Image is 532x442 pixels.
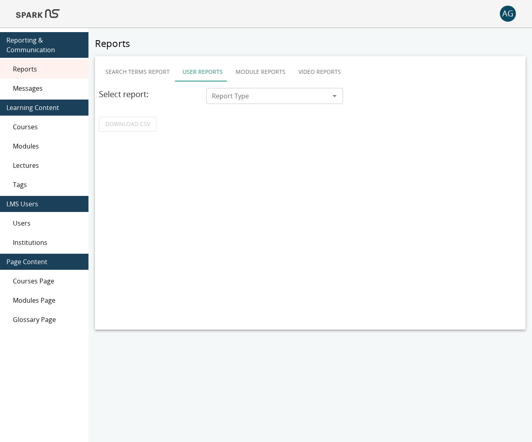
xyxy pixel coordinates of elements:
span: Courses [13,122,82,132]
img: Logo of SPARK at Stanford [16,4,60,23]
button: Search Terms Report [99,62,176,81]
span: Reporting & Communication [6,35,82,55]
span: Glossary Page [13,315,82,324]
button: Open [329,90,340,102]
span: LMS Users [6,199,82,209]
button: User Reports [176,62,229,81]
span: Modules [13,141,82,151]
span: Tags [13,180,82,189]
span: Institutions [13,238,82,247]
h6: Select report: [99,88,200,101]
div: AG [500,6,516,22]
span: Page Content [6,257,82,267]
div: report types [99,62,522,81]
button: Video Reports [292,62,347,81]
button: account of current user [500,6,516,22]
span: Learning Content [6,103,82,112]
span: Modules Page [13,295,82,305]
span: Messages [13,84,82,93]
span: Users [13,218,82,228]
span: Lectures [13,161,82,170]
span: Courses Page [13,276,82,286]
span: Reports [13,64,82,74]
button: Module Reports [229,62,292,81]
h5: Reports [95,37,526,50]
